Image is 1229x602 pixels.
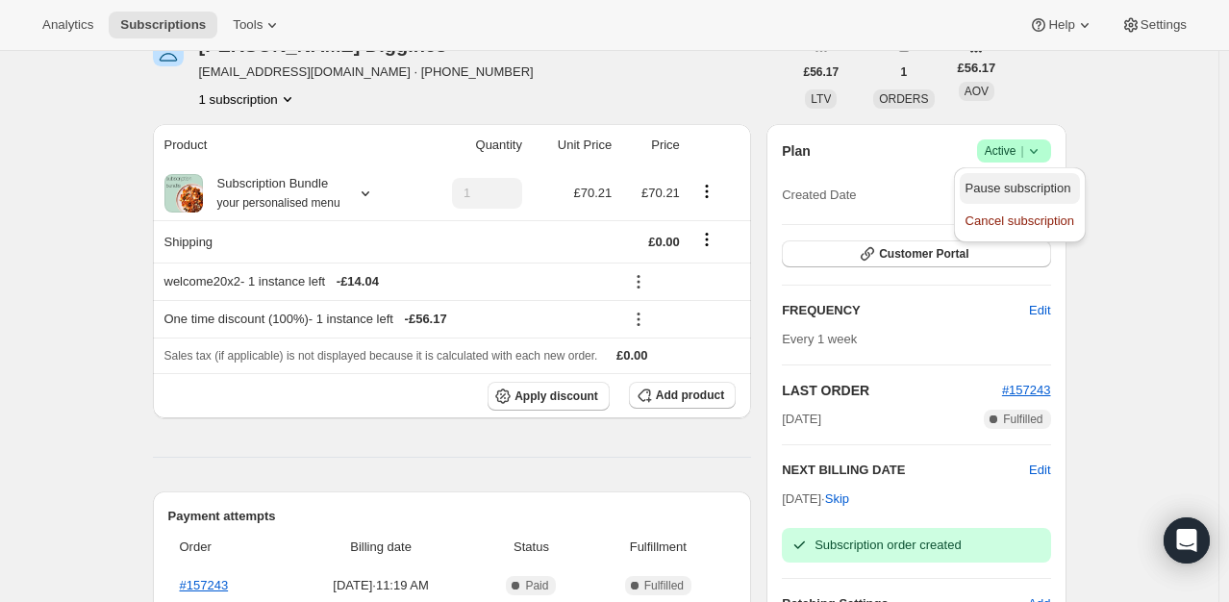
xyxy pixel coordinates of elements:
button: Apply discount [488,382,610,411]
h2: LAST ORDER [782,381,1002,400]
span: AOV [965,85,989,98]
img: product img [164,174,203,213]
button: Settings [1110,12,1198,38]
h2: Payment attempts [168,507,737,526]
span: ORDERS [879,92,928,106]
span: Help [1048,17,1074,33]
div: Open Intercom Messenger [1164,517,1210,564]
div: [PERSON_NAME] Diggines [199,36,470,55]
span: Subscriptions [120,17,206,33]
span: £56.17 [958,59,996,78]
span: - £56.17 [405,310,447,329]
span: £70.21 [641,186,680,200]
span: Pause subscription [966,181,1071,195]
th: Quantity [416,124,528,166]
span: Cancel subscription [966,213,1074,228]
span: [EMAIL_ADDRESS][DOMAIN_NAME] · [PHONE_NUMBER] [199,63,534,82]
button: 1 [890,59,919,86]
button: #157243 [1002,381,1051,400]
span: [DATE] · 11:19 AM [291,576,471,595]
div: Subscription Bundle [203,174,340,213]
a: #157243 [180,578,229,592]
span: - £14.04 [337,272,379,291]
div: One time discount (100%) - 1 instance left [164,310,613,329]
button: Analytics [31,12,105,38]
th: Shipping [153,220,416,263]
button: Subscriptions [109,12,217,38]
span: 1 [901,64,908,80]
button: Tools [221,12,293,38]
h2: FREQUENCY [782,301,1029,320]
button: £56.17 [792,59,851,86]
th: Unit Price [528,124,617,166]
span: Active [985,141,1043,161]
span: Tools [233,17,263,33]
button: Shipping actions [691,229,722,250]
button: Edit [1029,461,1050,480]
span: Sales tax (if applicable) is not displayed because it is calculated with each new order. [164,349,598,363]
h2: Plan [782,141,811,161]
span: Add product [656,388,724,403]
span: | [1020,143,1023,159]
span: Every 1 week [782,332,857,346]
span: Status [482,538,580,557]
span: Edit [1029,301,1050,320]
button: Skip [814,484,861,514]
span: Fulfilled [1003,412,1042,427]
th: Product [153,124,416,166]
button: Product actions [199,89,297,109]
th: Price [617,124,686,166]
h2: NEXT BILLING DATE [782,461,1029,480]
span: £0.00 [616,348,648,363]
span: Created Date [782,186,856,205]
button: Customer Portal [782,240,1050,267]
a: #157243 [1002,383,1051,397]
span: [DATE] · [782,491,849,506]
span: Diana Frances Diggines [153,36,184,66]
span: Settings [1141,17,1187,33]
span: Skip [825,489,849,509]
span: Fulfillment [592,538,725,557]
span: £56.17 [804,64,840,80]
span: Subscription order created [815,538,961,552]
span: Billing date [291,538,471,557]
th: Order [168,526,286,568]
span: Apply discount [514,389,598,404]
span: LTV [811,92,831,106]
button: Product actions [691,181,722,202]
span: [DATE] [782,410,821,429]
span: Customer Portal [879,246,968,262]
span: Paid [525,578,548,593]
span: £0.00 [648,235,680,249]
button: Pause subscription [960,173,1080,204]
span: £70.21 [573,186,612,200]
small: your personalised menu [217,196,340,210]
span: Fulfilled [644,578,684,593]
button: Edit [1017,295,1062,326]
div: welcome20x2 - 1 instance left [164,272,613,291]
span: Analytics [42,17,93,33]
button: Cancel subscription [960,206,1080,237]
button: Help [1017,12,1105,38]
button: Add product [629,382,736,409]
